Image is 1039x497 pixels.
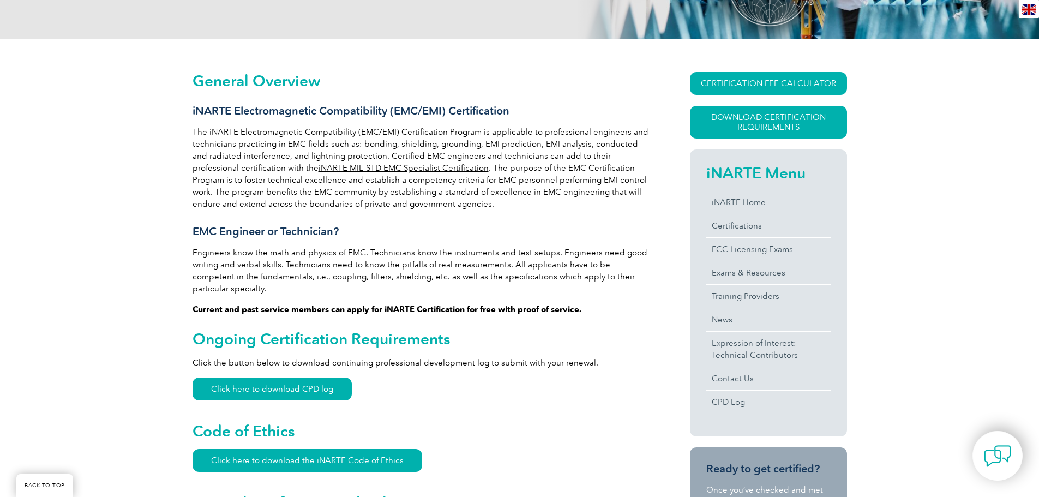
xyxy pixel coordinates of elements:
a: CPD Log [706,391,831,414]
a: BACK TO TOP [16,474,73,497]
a: Click here to download CPD log [193,378,352,400]
a: Download Certification Requirements [690,106,847,139]
a: Contact Us [706,367,831,390]
a: Expression of Interest:Technical Contributors [706,332,831,367]
a: Exams & Resources [706,261,831,284]
p: Engineers know the math and physics of EMC. Technicians know the instruments and test setups. Eng... [193,247,651,295]
p: Click the button below to download continuing professional development log to submit with your re... [193,357,651,369]
h2: iNARTE Menu [706,164,831,182]
a: iNARTE Home [706,191,831,214]
h2: Code of Ethics [193,422,651,440]
a: Click here to download the iNARTE Code of Ethics [193,449,422,472]
a: Certifications [706,214,831,237]
a: Training Providers [706,285,831,308]
h3: EMC Engineer or Technician? [193,225,651,238]
h2: General Overview [193,72,651,89]
img: en [1022,4,1036,15]
strong: Current and past service members can apply for iNARTE Certification for free with proof of service. [193,304,582,314]
h3: iNARTE Electromagnetic Compatibility (EMC/EMI) Certification [193,104,651,118]
a: News [706,308,831,331]
a: FCC Licensing Exams [706,238,831,261]
h3: Ready to get certified? [706,462,831,476]
a: CERTIFICATION FEE CALCULATOR [690,72,847,95]
img: contact-chat.png [984,442,1011,470]
p: The iNARTE Electromagnetic Compatibility (EMC/EMI) Certification Program is applicable to profess... [193,126,651,210]
a: iNARTE MIL-STD EMC Specialist Certification [319,163,489,173]
h2: Ongoing Certification Requirements [193,330,651,348]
